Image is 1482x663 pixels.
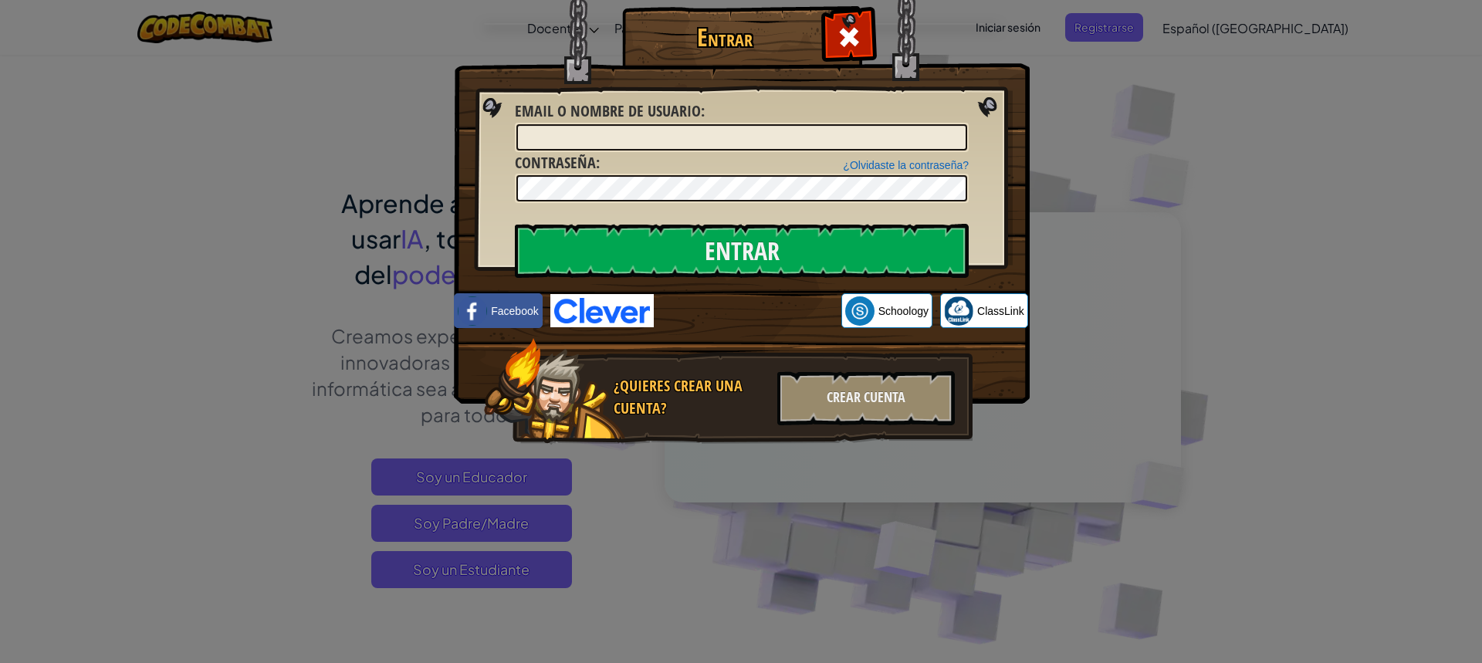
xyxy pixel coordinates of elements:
a: ¿Olvidaste la contraseña? [843,159,969,171]
span: ClassLink [977,303,1024,319]
span: Facebook [491,303,538,319]
iframe: Botón Iniciar sesión con Google [654,294,841,328]
div: Crear Cuenta [777,371,955,425]
img: clever-logo-blue.png [550,294,654,327]
img: schoology.png [845,296,875,326]
img: facebook_small.png [458,296,487,326]
span: Contraseña [515,152,596,173]
input: Entrar [515,224,969,278]
div: ¿Quieres crear una cuenta? [614,375,768,419]
span: Email o Nombre de usuario [515,100,701,121]
h1: Entrar [626,24,823,51]
label: : [515,152,600,174]
label: : [515,100,705,123]
img: classlink-logo-small.png [944,296,973,326]
span: Schoology [878,303,929,319]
